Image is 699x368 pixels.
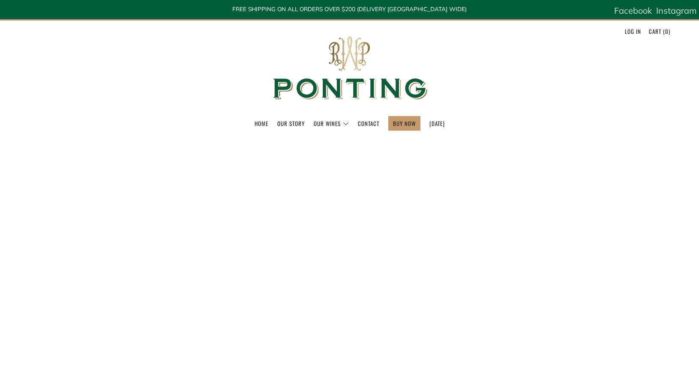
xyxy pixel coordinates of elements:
[393,117,416,130] a: BUY NOW
[358,117,379,130] a: Contact
[614,5,652,16] span: Facebook
[625,24,641,38] a: Log in
[649,24,670,38] a: Cart (0)
[614,2,652,19] a: Facebook
[314,117,349,130] a: Our Wines
[255,117,268,130] a: Home
[429,117,445,130] a: [DATE]
[656,5,697,16] span: Instagram
[264,21,435,116] img: Ponting Wines
[656,2,697,19] a: Instagram
[277,117,305,130] a: Our Story
[665,27,669,36] span: 0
